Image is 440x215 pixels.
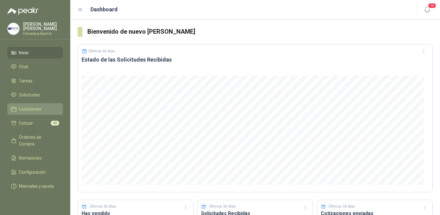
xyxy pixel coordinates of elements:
span: 14 [428,3,436,9]
span: Licitaciones [19,106,42,112]
h3: Bienvenido de nuevo [PERSON_NAME] [87,27,433,36]
a: Cotizar43 [7,117,63,129]
span: Cotizar [19,120,33,126]
a: Manuales y ayuda [7,180,63,192]
span: Configuración [19,169,46,175]
a: Inicio [7,47,63,58]
p: Últimos 30 días [209,204,236,209]
a: Tareas [7,75,63,87]
p: Últimos 30 días [90,204,116,209]
a: Órdenes de Compra [7,131,63,150]
h1: Dashboard [90,5,118,14]
span: Tareas [19,77,32,84]
span: Órdenes de Compra [19,134,57,147]
a: Remisiones [7,152,63,164]
span: Manuales y ayuda [19,183,54,190]
p: Ferreteria BerVar [23,32,63,36]
a: Configuración [7,166,63,178]
span: Solicitudes [19,92,40,98]
span: Remisiones [19,155,42,161]
button: 14 [422,4,433,15]
img: Company Logo [8,23,19,35]
img: Logo peakr [7,7,38,15]
a: Chat [7,61,63,73]
p: Últimos 30 días [88,49,115,53]
p: [PERSON_NAME] [PERSON_NAME] [23,22,63,31]
span: Inicio [19,49,29,56]
span: Chat [19,63,28,70]
a: Licitaciones [7,103,63,115]
h3: Estado de las Solicitudes Recibidas [82,56,429,63]
span: 43 [51,121,59,126]
a: Solicitudes [7,89,63,101]
p: Últimos 30 días [328,204,355,209]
